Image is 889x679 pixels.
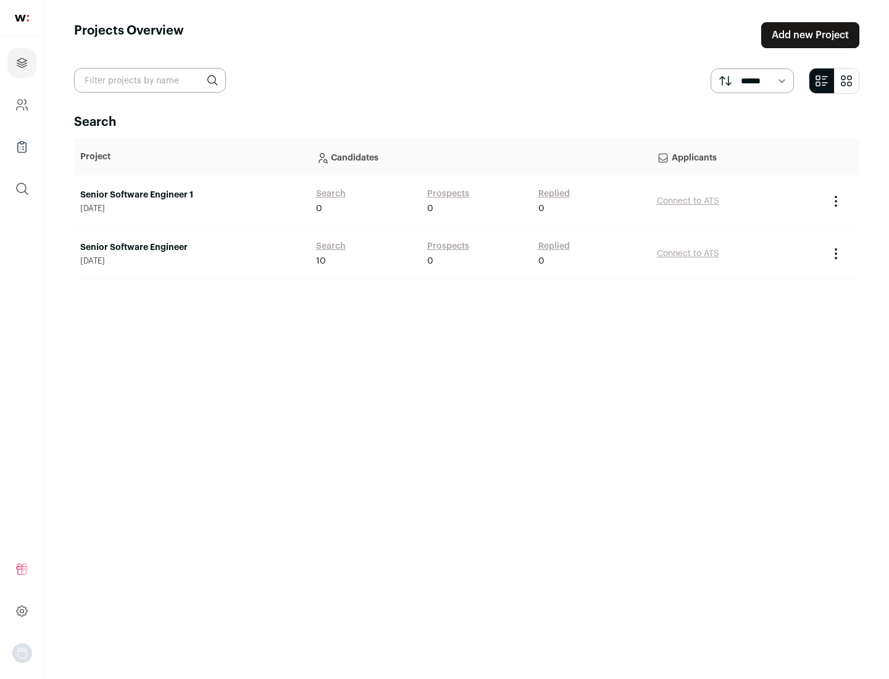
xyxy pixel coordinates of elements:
[12,643,32,663] button: Open dropdown
[427,188,469,200] a: Prospects
[74,114,859,131] h2: Search
[80,256,304,266] span: [DATE]
[80,241,304,254] a: Senior Software Engineer
[316,144,645,169] p: Candidates
[12,643,32,663] img: nopic.png
[316,188,346,200] a: Search
[15,15,29,22] img: wellfound-shorthand-0d5821cbd27db2630d0214b213865d53afaa358527fdda9d0ea32b1df1b89c2c.svg
[538,240,570,252] a: Replied
[828,194,843,209] button: Project Actions
[828,246,843,261] button: Project Actions
[427,240,469,252] a: Prospects
[538,188,570,200] a: Replied
[657,197,719,206] a: Connect to ATS
[657,249,719,258] a: Connect to ATS
[74,68,226,93] input: Filter projects by name
[761,22,859,48] a: Add new Project
[427,255,433,267] span: 0
[80,151,304,163] p: Project
[427,202,433,215] span: 0
[316,255,326,267] span: 10
[7,48,36,78] a: Projects
[316,202,322,215] span: 0
[80,204,304,214] span: [DATE]
[80,189,304,201] a: Senior Software Engineer 1
[538,202,545,215] span: 0
[316,240,346,252] a: Search
[657,144,816,169] p: Applicants
[538,255,545,267] span: 0
[7,132,36,162] a: Company Lists
[7,90,36,120] a: Company and ATS Settings
[74,22,184,48] h1: Projects Overview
